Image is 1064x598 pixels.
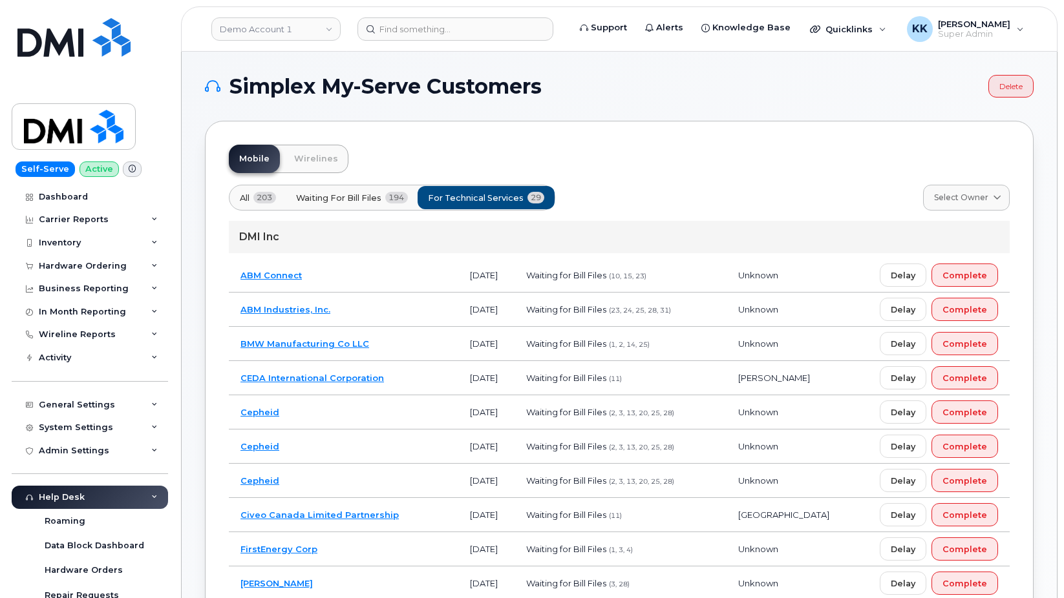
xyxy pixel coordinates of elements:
a: Cepheid [240,407,279,417]
span: Delay [891,577,915,590]
span: (3, 28) [609,580,630,588]
span: Waiting for Bill Files [526,475,606,486]
span: Complete [942,440,987,453]
a: [PERSON_NAME] [240,578,313,588]
span: Delay [891,440,915,453]
span: Waiting for Bill Files [526,510,606,520]
span: Unknown [738,544,778,554]
td: [DATE] [458,395,515,429]
span: (1, 3, 4) [609,546,633,554]
span: Waiting for Bill Files [526,270,606,280]
span: Complete [942,338,987,350]
button: Delay [880,469,926,492]
span: Complete [942,406,987,418]
button: Complete [931,572,998,595]
a: Wirelines [284,145,348,173]
span: (2, 3, 13, 20, 25, 28) [609,443,674,451]
a: Cepheid [240,475,279,486]
span: (2, 3, 13, 20, 25, 28) [609,477,674,486]
td: [DATE] [458,258,515,293]
span: [PERSON_NAME] [738,373,810,383]
span: Delay [891,269,915,282]
span: Complete [942,543,987,555]
button: Delay [880,572,926,595]
td: [DATE] [458,429,515,464]
button: Delay [880,263,926,287]
span: Delay [891,304,915,316]
span: Select Owner [934,192,988,203]
span: Unknown [738,441,778,451]
a: BMW Manufacturing Co LLC [240,338,369,349]
a: ABM Connect [240,270,302,280]
button: Complete [931,332,998,355]
button: Complete [931,298,998,321]
span: Delay [891,406,915,418]
button: Complete [931,263,998,287]
span: (23, 24, 25, 28, 31) [609,306,671,314]
a: Cepheid [240,441,279,451]
a: Select Owner [923,185,1010,211]
td: [DATE] [458,464,515,498]
button: Delay [880,332,926,355]
button: Complete [931,469,998,492]
span: Delay [891,509,915,521]
span: All [240,192,250,204]
span: Waiting for Bill Files [526,373,606,383]
span: Unknown [738,578,778,588]
td: [DATE] [458,293,515,327]
button: Delay [880,537,926,561]
span: Complete [942,372,987,384]
button: Complete [931,400,998,424]
a: Delete [988,75,1034,98]
span: Unknown [738,407,778,417]
span: Complete [942,304,987,316]
span: 194 [385,192,408,203]
td: [DATE] [458,498,515,532]
a: FirstEnergy Corp [240,544,317,554]
a: Civeo Canada Limited Partnership [240,510,399,520]
button: Complete [931,503,998,526]
td: [DATE] [458,361,515,395]
button: Complete [931,435,998,458]
button: Delay [880,503,926,526]
span: Simplex My-Serve Customers [229,77,542,96]
span: Unknown [738,475,778,486]
span: Waiting for Bill Files [526,544,606,554]
button: Delay [880,298,926,321]
td: [DATE] [458,327,515,361]
span: Waiting for Bill Files [526,304,606,314]
div: DMI Inc [229,221,1010,253]
button: Complete [931,537,998,561]
button: Complete [931,366,998,389]
span: Unknown [738,270,778,280]
a: CEDA International Corporation [240,373,384,383]
span: Complete [942,475,987,487]
a: ABM Industries, Inc. [240,304,330,314]
span: Delay [891,475,915,487]
span: (1, 2, 14, 25) [609,340,650,349]
span: Delay [891,543,915,555]
button: Delay [880,366,926,389]
span: Waiting for Bill Files [526,407,606,417]
span: (11) [609,375,622,383]
span: (2, 3, 13, 20, 25, 28) [609,409,674,417]
span: (11) [609,511,622,520]
button: Delay [880,435,926,458]
span: Delay [891,372,915,384]
span: Complete [942,269,987,282]
span: [GEOGRAPHIC_DATA] [738,510,829,520]
span: Waiting for Bill Files [526,441,606,451]
span: Unknown [738,304,778,314]
button: Delay [880,400,926,424]
span: (10, 15, 23) [609,272,646,280]
span: Delay [891,338,915,350]
span: Waiting for Bill Files [296,192,381,204]
span: Unknown [738,338,778,349]
span: Complete [942,577,987,590]
td: [DATE] [458,532,515,566]
span: Complete [942,509,987,521]
span: 203 [253,192,276,203]
a: Mobile [229,145,280,173]
span: Waiting for Bill Files [526,578,606,588]
span: Waiting for Bill Files [526,338,606,349]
